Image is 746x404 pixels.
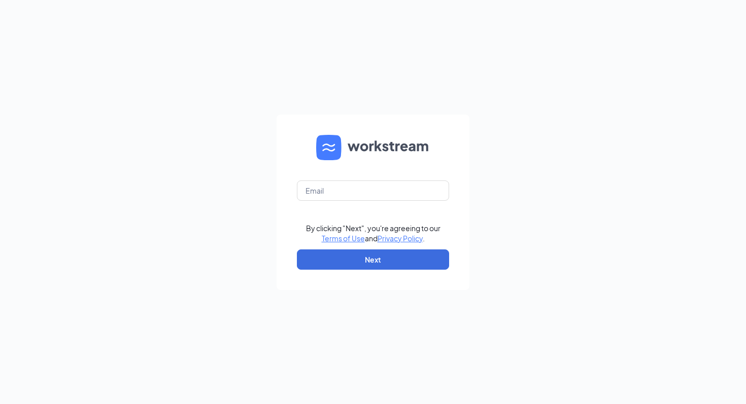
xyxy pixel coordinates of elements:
input: Email [297,180,449,201]
div: By clicking "Next", you're agreeing to our and . [306,223,440,243]
a: Privacy Policy [378,234,423,243]
button: Next [297,249,449,270]
img: WS logo and Workstream text [316,135,430,160]
a: Terms of Use [322,234,365,243]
